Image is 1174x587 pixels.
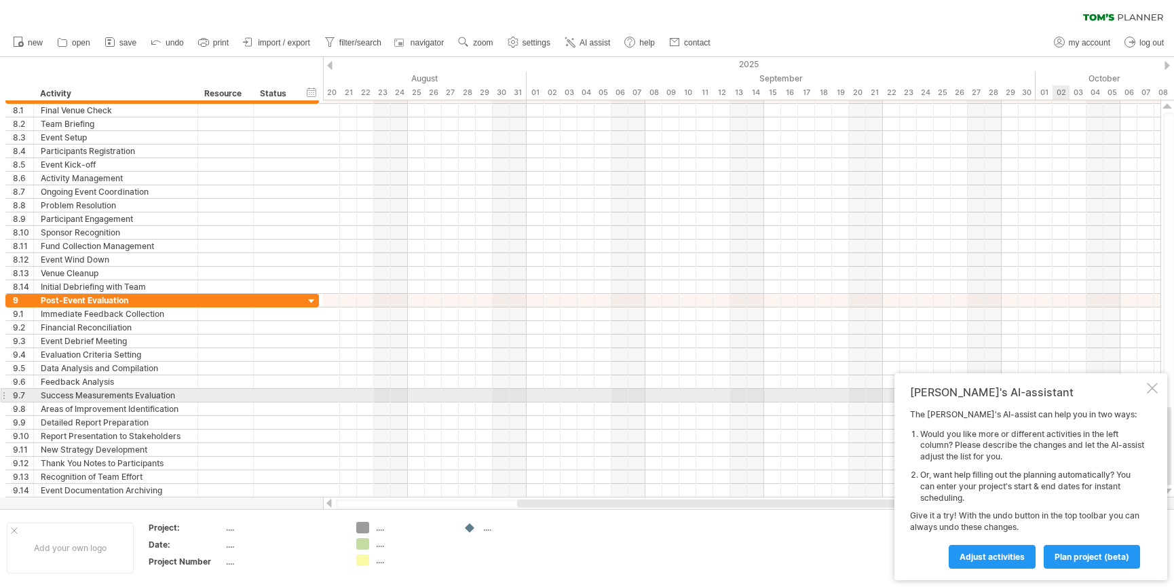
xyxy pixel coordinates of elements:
div: 8.4 [13,145,33,157]
a: my account [1050,34,1114,52]
div: Recognition of Team Effort [41,470,191,483]
div: Monday, 8 September 2025 [645,86,662,100]
div: Monday, 22 September 2025 [883,86,900,100]
div: Participant Engagement [41,212,191,225]
div: .... [376,522,450,533]
div: 9.10 [13,430,33,442]
div: Saturday, 6 September 2025 [611,86,628,100]
div: .... [376,554,450,566]
div: Saturday, 30 August 2025 [493,86,510,100]
div: Evaluation Criteria Setting [41,348,191,361]
a: import / export [240,34,314,52]
div: 9.2 [13,321,33,334]
div: Post-Event Evaluation [41,294,191,307]
div: Success Measurements Evaluation [41,389,191,402]
div: Tuesday, 2 September 2025 [544,86,561,100]
div: 8.13 [13,267,33,280]
div: Wednesday, 20 August 2025 [323,86,340,100]
div: Activity Management [41,172,191,185]
div: Resource [204,87,246,100]
div: Tuesday, 26 August 2025 [425,86,442,100]
div: 8.9 [13,212,33,225]
div: 8.7 [13,185,33,198]
div: Sunday, 7 September 2025 [628,86,645,100]
div: Wednesday, 1 October 2025 [1036,86,1053,100]
div: Friday, 22 August 2025 [357,86,374,100]
div: Friday, 26 September 2025 [951,86,968,100]
div: 9.4 [13,348,33,361]
div: 9.9 [13,416,33,429]
div: Venue Cleanup [41,267,191,280]
div: Sunday, 24 August 2025 [391,86,408,100]
div: Ongoing Event Coordination [41,185,191,198]
a: AI assist [561,34,614,52]
div: Sunday, 28 September 2025 [985,86,1002,100]
div: Initial Debriefing with Team [41,280,191,293]
div: 8.5 [13,158,33,171]
div: Detailed Report Preparation [41,416,191,429]
div: Thank You Notes to Participants [41,457,191,470]
div: Tuesday, 30 September 2025 [1019,86,1036,100]
a: help [621,34,659,52]
div: Thursday, 21 August 2025 [340,86,357,100]
span: help [639,38,655,48]
div: 9.14 [13,484,33,497]
div: Wednesday, 24 September 2025 [917,86,934,100]
div: Thursday, 11 September 2025 [696,86,713,100]
a: log out [1121,34,1168,52]
div: Status [260,87,290,100]
div: Friday, 5 September 2025 [594,86,611,100]
div: Final Venue Check [41,104,191,117]
div: Project: [149,522,223,533]
a: undo [147,34,188,52]
div: 8.12 [13,253,33,266]
span: Adjust activities [960,552,1025,562]
div: Sponsor Recognition [41,226,191,239]
div: Feedback Analysis [41,375,191,388]
span: new [28,38,43,48]
span: import / export [258,38,310,48]
a: contact [666,34,715,52]
div: Saturday, 27 September 2025 [968,86,985,100]
div: Add your own logo [7,523,134,573]
div: Wednesday, 3 September 2025 [561,86,577,100]
a: navigator [392,34,448,52]
div: 9.12 [13,457,33,470]
span: contact [684,38,711,48]
div: Tuesday, 16 September 2025 [781,86,798,100]
span: print [213,38,229,48]
span: plan project (beta) [1055,552,1129,562]
span: undo [166,38,184,48]
div: Monday, 6 October 2025 [1120,86,1137,100]
div: Tuesday, 7 October 2025 [1137,86,1154,100]
div: New Strategy Development [41,443,191,456]
span: log out [1139,38,1164,48]
div: Event Debrief Meeting [41,335,191,347]
span: navigator [411,38,444,48]
div: Thursday, 25 September 2025 [934,86,951,100]
div: .... [226,522,340,533]
div: Participants Registration [41,145,191,157]
div: Monday, 29 September 2025 [1002,86,1019,100]
a: save [101,34,140,52]
div: 8.2 [13,117,33,130]
span: open [72,38,90,48]
div: 9.3 [13,335,33,347]
a: new [10,34,47,52]
div: 9.1 [13,307,33,320]
div: Areas of Improvement Identification [41,402,191,415]
div: Financial Reconciliation [41,321,191,334]
span: settings [523,38,550,48]
div: The [PERSON_NAME]'s AI-assist can help you in two ways: Give it a try! With the undo button in th... [910,409,1144,568]
div: Fund Collection Management [41,240,191,252]
div: Data Analysis and Compilation [41,362,191,375]
div: Wednesday, 10 September 2025 [679,86,696,100]
div: 8.11 [13,240,33,252]
div: 9 [13,294,33,307]
div: .... [226,539,340,550]
a: settings [504,34,554,52]
div: 8.1 [13,104,33,117]
div: [PERSON_NAME]'s AI-assistant [910,385,1144,399]
div: Sunday, 21 September 2025 [866,86,883,100]
span: zoom [473,38,493,48]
